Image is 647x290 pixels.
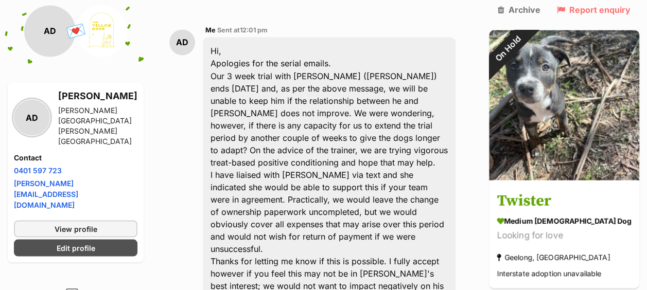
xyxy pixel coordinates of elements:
[55,223,97,234] span: View profile
[240,26,268,34] span: 12:01 pm
[169,29,195,55] div: AD
[497,269,601,278] span: Interstate adoption unavailable
[205,26,216,34] span: Me
[58,88,137,103] h3: [PERSON_NAME]
[557,5,631,14] a: Report enquiry
[489,182,639,288] a: Twister medium [DEMOGRAPHIC_DATA] Dog Looking for love Geelong, [GEOGRAPHIC_DATA] Interstate adop...
[14,166,62,174] a: 0401 597 723
[14,178,78,209] a: [PERSON_NAME][EMAIL_ADDRESS][DOMAIN_NAME]
[497,190,632,213] h3: Twister
[14,152,137,162] h4: Contact
[24,5,76,57] div: AD
[14,99,50,135] div: AD
[76,5,127,57] img: The Yellow Door - Rescue and Rehoming profile pic
[58,105,137,146] div: [PERSON_NAME][GEOGRAPHIC_DATA][PERSON_NAME][GEOGRAPHIC_DATA]
[475,16,541,82] div: On Hold
[57,242,95,253] span: Edit profile
[489,30,639,180] img: Twister
[498,5,540,14] a: Archive
[497,229,632,243] div: Looking for love
[497,215,632,226] div: medium [DEMOGRAPHIC_DATA] Dog
[497,250,610,264] div: Geelong, [GEOGRAPHIC_DATA]
[489,172,639,182] a: On Hold
[14,220,137,237] a: View profile
[217,26,268,34] span: Sent at
[64,20,88,42] span: 💌
[14,239,137,256] a: Edit profile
